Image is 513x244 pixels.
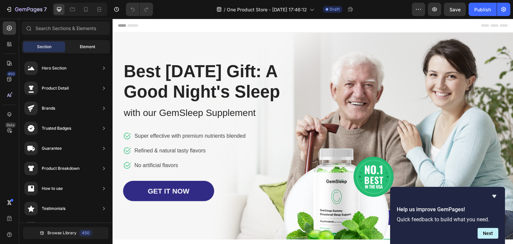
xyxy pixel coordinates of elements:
[22,21,110,35] input: Search Sections & Elements
[80,44,95,50] span: Element
[44,5,47,13] p: 7
[42,125,71,132] div: Trusted Badges
[330,6,340,12] span: Draft
[42,105,55,112] div: Brands
[22,143,133,151] p: No artificial flavors
[474,6,491,13] div: Publish
[42,205,65,212] div: Testimonials
[169,117,362,221] img: Alt Image
[450,7,461,12] span: Save
[79,230,92,236] div: 450
[37,44,51,50] span: Section
[11,87,190,101] p: with our GemSleep Supplement
[397,192,498,239] div: Help us improve GemPages!
[42,145,62,152] div: Guarantee
[22,128,133,136] p: Refined & natural tasty flavors
[126,3,153,16] div: Undo/Redo
[42,65,66,72] div: Hero Section
[10,162,102,182] a: GET IT NOW
[23,227,109,239] button: Browse Library450
[35,167,77,178] div: GET IT NOW
[6,71,16,77] div: 450
[47,230,76,236] span: Browse Library
[42,85,69,92] div: Product Detail
[478,228,498,239] button: Next question
[397,216,498,223] p: Quick feedback to build what you need.
[444,3,466,16] button: Save
[3,3,50,16] button: 7
[42,165,79,172] div: Product Breakdown
[5,122,16,128] div: Beta
[490,192,498,200] button: Hide survey
[42,185,63,192] div: How to use
[11,42,190,83] p: Best [DATE] Gift: A Good Night's Sleep
[397,206,498,214] h2: Help us improve GemPages!
[469,3,497,16] button: Publish
[22,113,133,121] p: Super effective with premium nutrients blended
[113,19,513,244] iframe: Design area
[227,6,307,13] span: One Product Store - [DATE] 17:46:12
[224,6,225,13] span: /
